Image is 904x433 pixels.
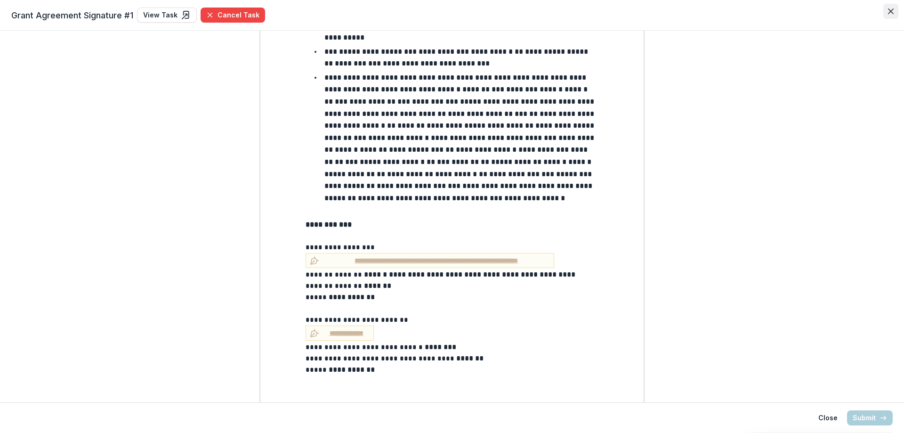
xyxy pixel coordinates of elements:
span: Grant Agreement Signature #1 [11,9,133,22]
a: View Task [137,8,197,23]
button: Close [813,410,843,425]
button: Submit [847,410,893,425]
button: Cancel Task [201,8,265,23]
button: Close [883,4,898,19]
